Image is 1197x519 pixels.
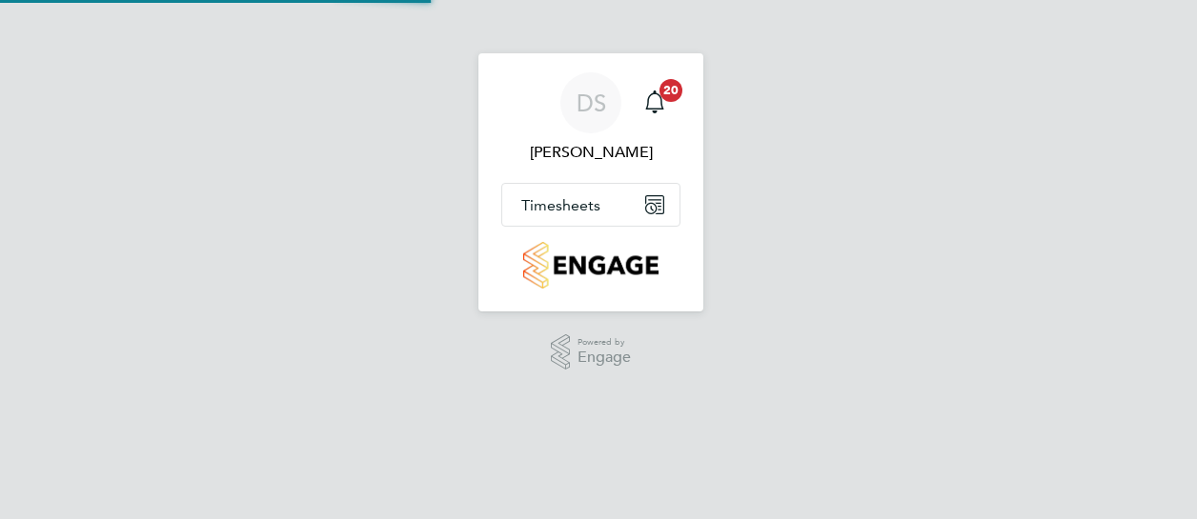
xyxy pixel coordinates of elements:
img: countryside-properties-logo-retina.png [523,242,658,289]
span: Engage [578,349,631,366]
a: 20 [636,72,674,133]
span: DS [577,90,606,115]
nav: Main navigation [478,53,703,311]
button: Timesheets [502,184,680,226]
a: Go to home page [501,242,680,289]
span: Timesheets [521,196,600,214]
a: DS[PERSON_NAME] [501,72,680,164]
span: Powered by [578,334,631,350]
span: Dan Savine [501,141,680,164]
span: 20 [659,79,682,102]
a: Powered byEngage [551,334,632,370]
